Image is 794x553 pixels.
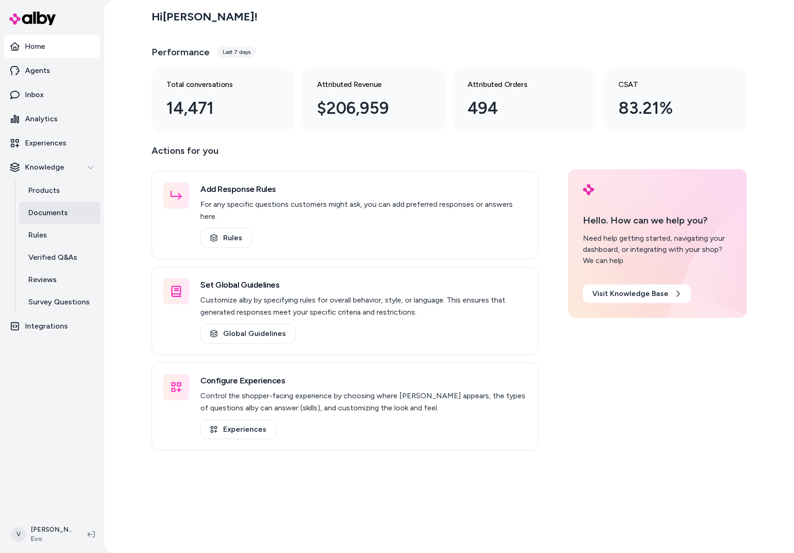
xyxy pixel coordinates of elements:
a: Global Guidelines [200,324,296,343]
h3: Set Global Guidelines [200,278,527,291]
a: Rules [200,228,252,248]
h3: Performance [152,46,210,59]
p: For any specific questions customers might ask, you can add preferred responses or answers here. [200,198,527,223]
a: Attributed Revenue $206,959 [302,68,445,132]
h3: Total conversations [166,79,265,90]
span: V [11,527,26,542]
p: Reviews [28,274,57,285]
a: Products [19,179,100,202]
button: V[PERSON_NAME]Evo [6,520,80,549]
p: Inbox [25,89,44,100]
p: Products [28,185,60,196]
a: Documents [19,202,100,224]
h3: Attributed Orders [468,79,566,90]
a: Inbox [4,84,100,106]
p: Analytics [25,113,58,125]
h3: Add Response Rules [200,183,527,196]
p: Customize alby by specifying rules for overall behavior, style, or language. This ensures that ge... [200,294,527,318]
p: [PERSON_NAME] [31,525,73,534]
a: Analytics [4,108,100,130]
a: Rules [19,224,100,246]
a: Total conversations 14,471 [152,68,295,132]
img: alby Logo [583,184,594,195]
a: Agents [4,59,100,82]
h3: Attributed Revenue [317,79,416,90]
p: Control the shopper-facing experience by choosing where [PERSON_NAME] appears, the types of quest... [200,390,527,414]
span: Evo [31,534,73,544]
h3: CSAT [618,79,717,90]
p: Home [25,41,45,52]
p: Knowledge [25,162,64,173]
p: Integrations [25,321,68,332]
p: Verified Q&As [28,252,77,263]
a: Home [4,35,100,58]
div: Need help getting started, navigating your dashboard, or integrating with your shop? We can help. [583,233,732,266]
a: Reviews [19,269,100,291]
button: Knowledge [4,156,100,178]
div: 14,471 [166,96,265,121]
p: Rules [28,230,47,241]
div: Last 7 days [217,46,256,58]
a: Survey Questions [19,291,100,313]
div: 494 [468,96,566,121]
a: Experiences [4,132,100,154]
a: Verified Q&As [19,246,100,269]
p: Survey Questions [28,296,90,308]
div: $206,959 [317,96,416,121]
a: CSAT 83.21% [603,68,747,132]
h3: Configure Experiences [200,374,527,387]
p: Experiences [25,138,66,149]
a: Visit Knowledge Base [583,284,691,303]
div: 83.21% [618,96,717,121]
a: Integrations [4,315,100,337]
h2: Hi [PERSON_NAME] ! [152,10,258,24]
img: alby Logo [9,12,56,25]
a: Attributed Orders 494 [453,68,596,132]
p: Actions for you [152,143,538,165]
a: Experiences [200,420,276,439]
p: Hello. How can we help you? [583,213,732,227]
p: Agents [25,65,50,76]
p: Documents [28,207,68,218]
